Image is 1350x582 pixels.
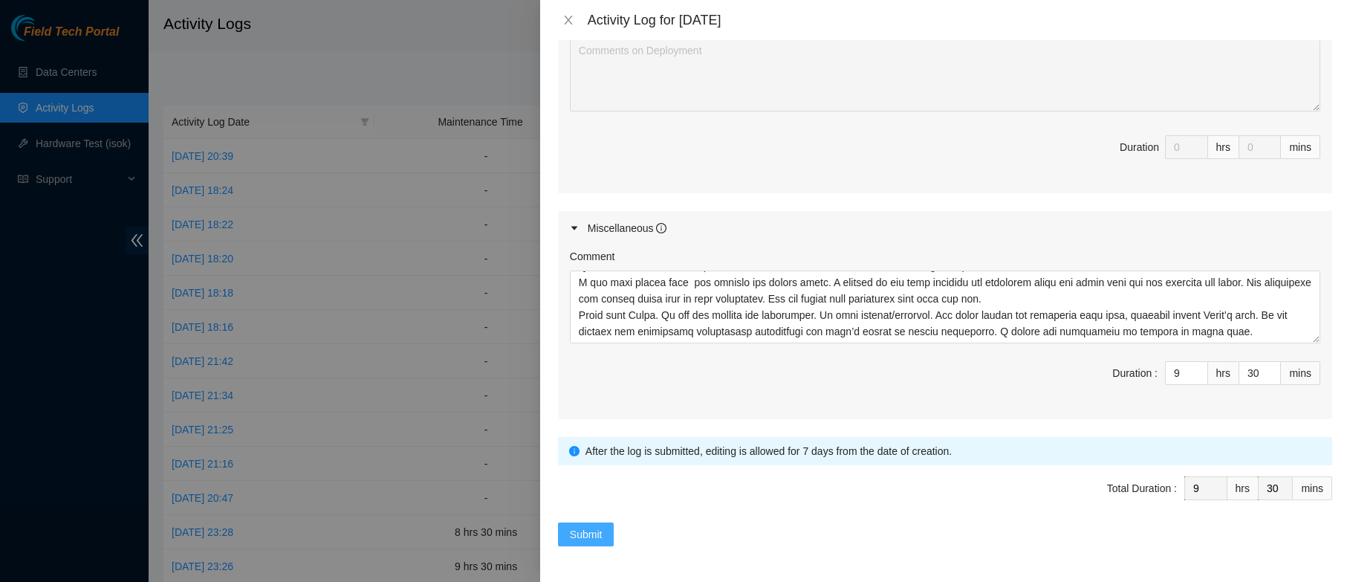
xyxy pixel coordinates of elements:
textarea: Comment [570,271,1320,343]
label: Comment [570,248,615,265]
span: close [562,14,574,26]
span: caret-right [570,224,579,233]
div: Miscellaneous [588,220,667,236]
button: Submit [558,523,614,546]
button: Close [558,13,579,28]
span: info-circle [656,223,666,233]
div: hrs [1208,135,1239,159]
textarea: Comment [570,39,1320,111]
span: info-circle [569,446,580,456]
div: hrs [1227,476,1259,500]
div: mins [1281,361,1320,385]
div: mins [1293,476,1332,500]
div: Duration [1120,139,1159,155]
div: hrs [1208,361,1239,385]
div: After the log is submitted, editing is allowed for 7 days from the date of creation. [585,443,1321,459]
div: Total Duration : [1107,480,1177,497]
div: Activity Log for [DATE] [588,12,1332,28]
div: mins [1281,135,1320,159]
div: Miscellaneous info-circle [558,211,1332,245]
div: Duration : [1112,365,1158,381]
span: Submit [570,526,603,543]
